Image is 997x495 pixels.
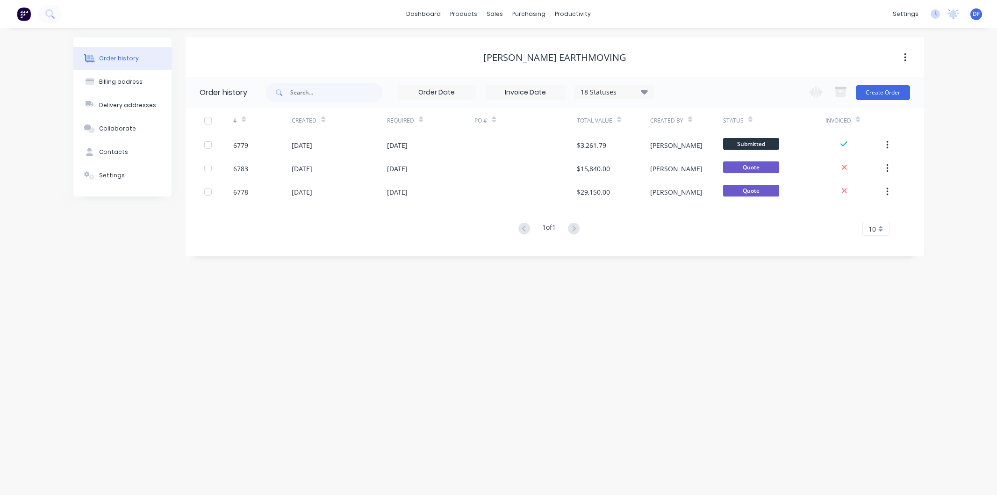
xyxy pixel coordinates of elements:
[650,140,703,150] div: [PERSON_NAME]
[474,108,577,133] div: PO #
[233,108,292,133] div: #
[723,161,779,173] span: Quote
[482,7,508,21] div: sales
[233,187,248,197] div: 6778
[290,83,383,102] input: Search...
[99,124,136,133] div: Collaborate
[888,7,923,21] div: settings
[550,7,595,21] div: productivity
[387,140,408,150] div: [DATE]
[483,52,626,63] div: [PERSON_NAME] Earthmoving
[73,94,172,117] button: Delivery addresses
[723,138,779,150] span: Submitted
[577,187,610,197] div: $29,150.00
[292,140,312,150] div: [DATE]
[868,224,876,234] span: 10
[233,116,237,125] div: #
[387,164,408,174] div: [DATE]
[397,86,476,100] input: Order Date
[200,87,247,98] div: Order history
[233,140,248,150] div: 6779
[577,164,610,174] div: $15,840.00
[723,116,744,125] div: Status
[99,171,125,180] div: Settings
[973,10,980,18] span: DF
[387,116,414,125] div: Required
[292,116,316,125] div: Created
[99,148,128,156] div: Contacts
[73,47,172,70] button: Order history
[73,70,172,94] button: Billing address
[292,108,387,133] div: Created
[508,7,550,21] div: purchasing
[99,101,156,109] div: Delivery addresses
[387,108,475,133] div: Required
[99,54,139,63] div: Order history
[577,108,650,133] div: Total Value
[856,85,910,100] button: Create Order
[723,108,825,133] div: Status
[17,7,31,21] img: Factory
[650,187,703,197] div: [PERSON_NAME]
[233,164,248,174] div: 6783
[486,86,565,100] input: Invoice Date
[73,164,172,187] button: Settings
[99,78,143,86] div: Billing address
[474,116,487,125] div: PO #
[575,87,653,97] div: 18 Statuses
[825,116,851,125] div: Invoiced
[825,108,884,133] div: Invoiced
[292,164,312,174] div: [DATE]
[723,185,779,197] span: Quote
[292,187,312,197] div: [DATE]
[650,164,703,174] div: [PERSON_NAME]
[650,108,723,133] div: Created By
[445,7,482,21] div: products
[577,140,606,150] div: $3,261.79
[73,117,172,140] button: Collaborate
[73,140,172,164] button: Contacts
[402,7,445,21] a: dashboard
[577,116,612,125] div: Total Value
[387,187,408,197] div: [DATE]
[650,116,683,125] div: Created By
[542,222,556,236] div: 1 of 1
